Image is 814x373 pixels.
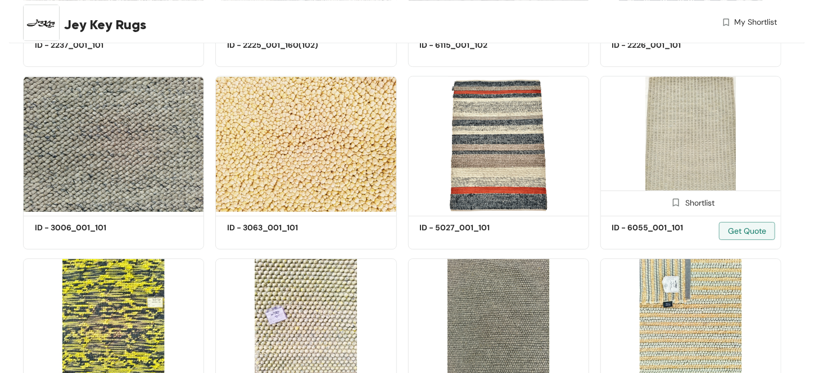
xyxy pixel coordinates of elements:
img: 4c74b8b1-1ee9-46ec-9ac5-f047f3bcaaea [408,76,589,212]
h5: ID - 3063_001_101 [227,222,323,234]
h5: ID - 5027_001_101 [420,222,515,234]
div: Shortlist [667,197,714,207]
img: 85f845d3-57c7-43ae-a0e1-c200bc107618 [23,76,204,212]
img: wishlist [721,16,731,28]
h5: ID - 6055_001_101 [612,222,708,234]
span: Get Quote [728,225,766,237]
h5: ID - 3006_001_101 [35,222,130,234]
img: Shortlist [671,197,681,208]
img: b601c567-4889-4e7e-b93f-d61e393a25d9 [600,76,781,212]
img: Buyer Portal [23,4,60,41]
span: Jey Key Rugs [64,15,146,35]
button: Get Quote [719,222,775,240]
img: bc5ead19-2afe-4f17-b650-4533b6880cdf [215,76,396,212]
span: My Shortlist [734,16,777,28]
